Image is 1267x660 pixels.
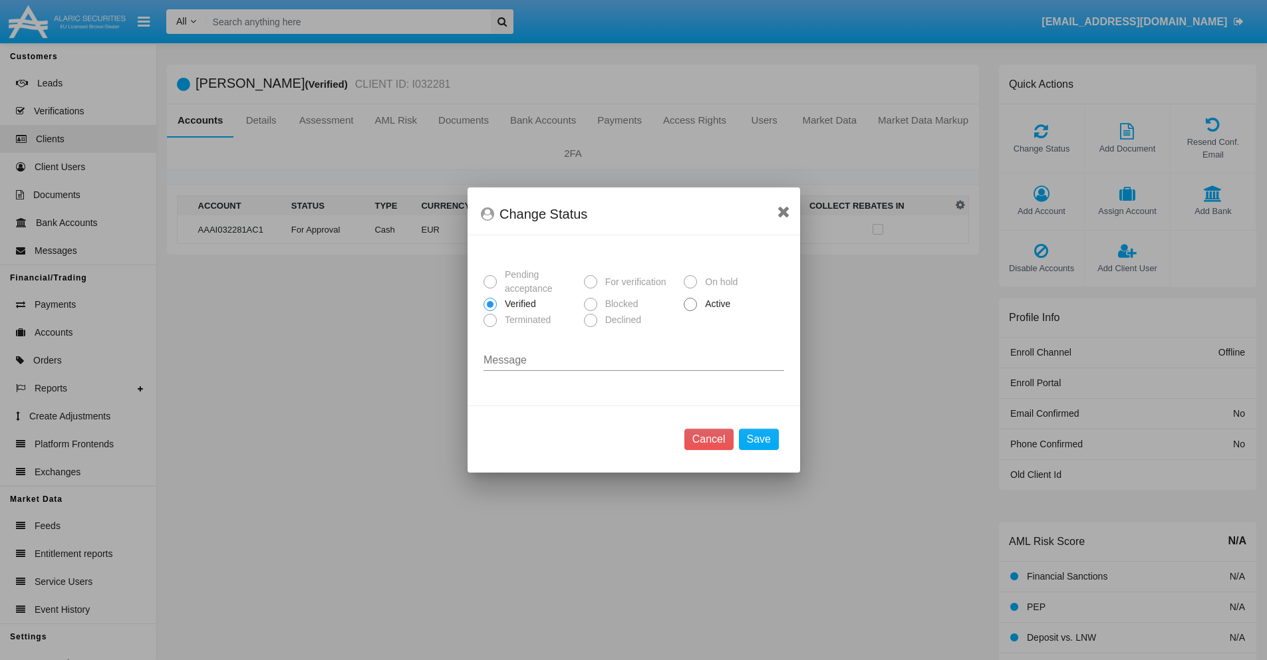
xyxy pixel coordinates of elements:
[597,313,644,327] span: Declined
[497,297,539,311] span: Verified
[597,297,641,311] span: Blocked
[481,203,787,225] div: Change Status
[684,429,733,450] button: Cancel
[497,313,554,327] span: Terminated
[497,268,579,296] span: Pending acceptance
[697,297,734,311] span: Active
[597,275,669,289] span: For verification
[697,275,741,289] span: On hold
[738,429,778,450] button: Save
